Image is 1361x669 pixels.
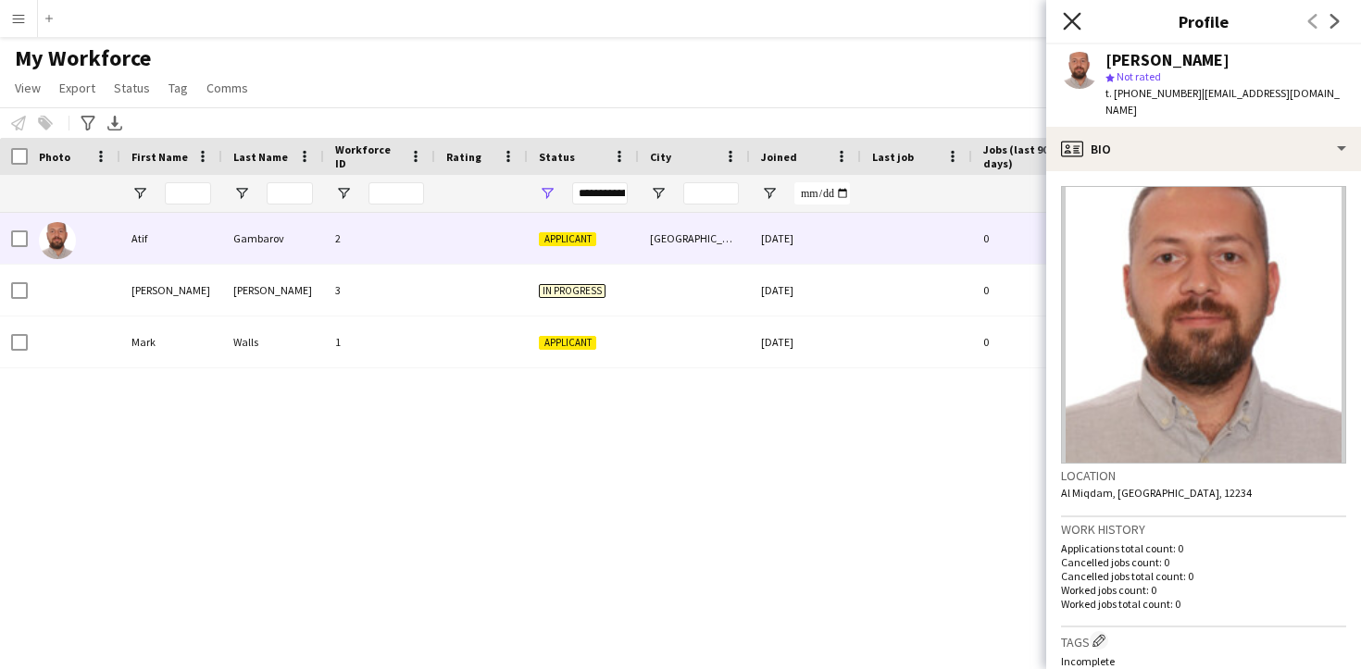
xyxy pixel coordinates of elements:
span: Tag [169,80,188,96]
span: t. [PHONE_NUMBER] [1105,86,1202,100]
input: Joined Filter Input [794,182,850,204]
span: Jobs (last 90 days) [983,142,1059,170]
button: Open Filter Menu [539,185,556,202]
div: [DATE] [750,265,861,316]
span: Joined [761,150,797,164]
p: Worked jobs total count: 0 [1061,597,1346,611]
span: Status [114,80,150,96]
span: Rating [446,150,481,164]
span: Last Name [233,150,288,164]
app-action-btn: Advanced filters [77,112,99,134]
a: Tag [161,76,195,100]
div: [GEOGRAPHIC_DATA] [639,213,750,264]
input: Workforce ID Filter Input [368,182,424,204]
button: Open Filter Menu [761,185,778,202]
h3: Location [1061,467,1346,484]
span: Comms [206,80,248,96]
button: Open Filter Menu [233,185,250,202]
input: Last Name Filter Input [267,182,313,204]
button: Open Filter Menu [650,185,667,202]
p: Cancelled jobs count: 0 [1061,555,1346,569]
span: Applicant [539,232,596,246]
img: Atif Gambarov [39,222,76,259]
p: Applications total count: 0 [1061,541,1346,555]
span: Status [539,150,575,164]
span: Photo [39,150,70,164]
div: 0 [972,265,1093,316]
span: Applicant [539,336,596,350]
div: Atif [120,213,222,264]
span: Export [59,80,95,96]
div: Mark [120,316,222,367]
span: My Workforce [15,44,151,72]
p: Worked jobs count: 0 [1061,583,1346,597]
span: Not rated [1117,69,1161,83]
span: In progress [539,284,606,298]
a: View [7,76,48,100]
span: Last job [872,150,914,164]
div: Walls [222,316,324,367]
p: Cancelled jobs total count: 0 [1061,569,1346,583]
span: Workforce ID [335,142,402,170]
div: Bio [1046,127,1361,171]
input: City Filter Input [683,182,739,204]
div: 0 [972,213,1093,264]
span: View [15,80,41,96]
a: Export [52,76,103,100]
div: 1 [324,316,435,367]
input: First Name Filter Input [165,182,211,204]
p: Incomplete [1061,654,1346,668]
a: Status [106,76,157,100]
div: [DATE] [750,316,861,367]
app-action-btn: Export XLSX [104,112,126,134]
span: First Name [131,150,188,164]
span: Al Miqdam, [GEOGRAPHIC_DATA], 12234 [1061,486,1252,500]
div: 0 [972,316,1093,367]
div: [PERSON_NAME] [222,265,324,316]
img: Crew avatar or photo [1061,186,1346,464]
div: 2 [324,213,435,264]
button: Open Filter Menu [335,185,352,202]
div: [PERSON_NAME] [120,265,222,316]
h3: Work history [1061,521,1346,538]
div: [DATE] [750,213,861,264]
a: Comms [199,76,256,100]
div: Gambarov [222,213,324,264]
h3: Profile [1046,9,1361,33]
h3: Tags [1061,631,1346,650]
span: City [650,150,671,164]
button: Open Filter Menu [131,185,148,202]
div: 3 [324,265,435,316]
span: | [EMAIL_ADDRESS][DOMAIN_NAME] [1105,86,1340,117]
div: [PERSON_NAME] [1105,52,1230,68]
